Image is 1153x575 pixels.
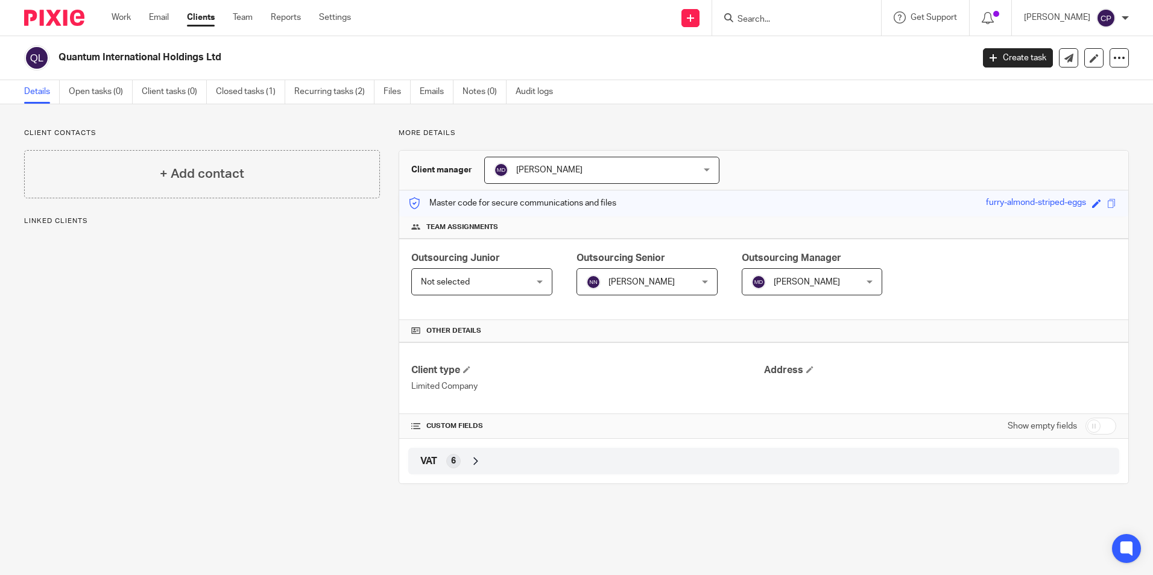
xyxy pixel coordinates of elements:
[420,80,453,104] a: Emails
[751,275,766,289] img: svg%3E
[426,326,481,336] span: Other details
[58,51,783,64] h2: Quantum International Holdings Ltd
[411,164,472,176] h3: Client manager
[516,80,562,104] a: Audit logs
[983,48,1053,68] a: Create task
[187,11,215,24] a: Clients
[160,165,244,183] h4: + Add contact
[24,128,380,138] p: Client contacts
[986,196,1086,210] div: furry-almond-striped-eggs
[463,80,507,104] a: Notes (0)
[411,364,763,377] h4: Client type
[271,11,301,24] a: Reports
[911,13,957,22] span: Get Support
[149,11,169,24] a: Email
[24,45,49,71] img: svg%3E
[516,166,583,174] span: [PERSON_NAME]
[24,216,380,226] p: Linked clients
[411,380,763,392] p: Limited Company
[69,80,133,104] a: Open tasks (0)
[608,278,675,286] span: [PERSON_NAME]
[233,11,253,24] a: Team
[24,80,60,104] a: Details
[411,253,500,263] span: Outsourcing Junior
[742,253,841,263] span: Outsourcing Manager
[1008,420,1077,432] label: Show empty fields
[576,253,665,263] span: Outsourcing Senior
[399,128,1129,138] p: More details
[408,197,616,209] p: Master code for secure communications and files
[586,275,601,289] img: svg%3E
[384,80,411,104] a: Files
[142,80,207,104] a: Client tasks (0)
[1096,8,1116,28] img: svg%3E
[451,455,456,467] span: 6
[294,80,374,104] a: Recurring tasks (2)
[24,10,84,26] img: Pixie
[319,11,351,24] a: Settings
[764,364,1116,377] h4: Address
[774,278,840,286] span: [PERSON_NAME]
[426,222,498,232] span: Team assignments
[1024,11,1090,24] p: [PERSON_NAME]
[411,421,763,431] h4: CUSTOM FIELDS
[216,80,285,104] a: Closed tasks (1)
[494,163,508,177] img: svg%3E
[112,11,131,24] a: Work
[420,455,437,468] span: VAT
[421,278,470,286] span: Not selected
[736,14,845,25] input: Search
